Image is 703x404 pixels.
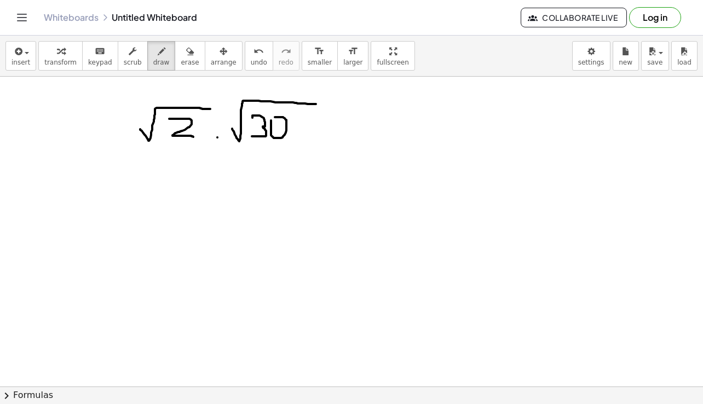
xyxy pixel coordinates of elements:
span: erase [181,59,199,66]
span: transform [44,59,77,66]
button: transform [38,41,83,71]
i: keyboard [95,45,105,58]
span: settings [578,59,604,66]
button: Log in [629,7,681,28]
i: redo [281,45,291,58]
button: load [671,41,698,71]
span: load [677,59,692,66]
button: format_sizesmaller [302,41,338,71]
span: insert [11,59,30,66]
button: insert [5,41,36,71]
span: larger [343,59,362,66]
span: new [619,59,632,66]
span: smaller [308,59,332,66]
span: draw [153,59,170,66]
button: new [613,41,639,71]
button: arrange [205,41,243,71]
i: format_size [348,45,358,58]
span: redo [279,59,293,66]
button: undoundo [245,41,273,71]
i: format_size [314,45,325,58]
span: arrange [211,59,237,66]
button: Toggle navigation [13,9,31,26]
button: erase [175,41,205,71]
span: undo [251,59,267,66]
span: scrub [124,59,142,66]
button: draw [147,41,176,71]
button: redoredo [273,41,299,71]
button: keyboardkeypad [82,41,118,71]
span: fullscreen [377,59,408,66]
i: undo [253,45,264,58]
span: keypad [88,59,112,66]
span: save [647,59,662,66]
a: Whiteboards [44,12,99,23]
button: save [641,41,669,71]
span: Collaborate Live [530,13,618,22]
button: settings [572,41,610,71]
button: scrub [118,41,148,71]
button: format_sizelarger [337,41,368,71]
button: Collaborate Live [521,8,627,27]
button: fullscreen [371,41,414,71]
